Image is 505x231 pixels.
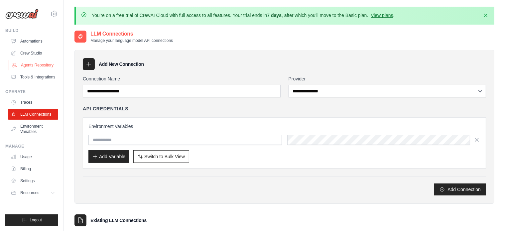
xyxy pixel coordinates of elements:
a: Tools & Integrations [8,72,58,82]
a: View plans [371,13,393,18]
label: Connection Name [83,75,281,82]
a: Traces [8,97,58,108]
button: Add Variable [88,150,129,163]
div: Build [5,28,58,33]
a: Settings [8,175,58,186]
label: Provider [289,75,486,82]
img: Logo [5,9,39,19]
span: Resources [20,190,39,195]
button: Switch to Bulk View [133,150,189,163]
p: You're on a free trial of CrewAI Cloud with full access to all features. Your trial ends in , aft... [92,12,395,19]
a: Billing [8,164,58,174]
strong: 7 days [267,13,282,18]
a: Environment Variables [8,121,58,137]
h3: Environment Variables [88,123,480,130]
button: Logout [5,214,58,226]
div: Operate [5,89,58,94]
div: Manage [5,144,58,149]
h2: LLM Connections [90,30,173,38]
h3: Existing LLM Connections [90,217,147,224]
button: Resources [8,187,58,198]
a: Crew Studio [8,48,58,58]
a: Automations [8,36,58,47]
button: Add Connection [434,183,486,195]
span: Logout [30,217,42,223]
a: LLM Connections [8,109,58,120]
h3: Add New Connection [99,61,144,67]
span: Switch to Bulk View [144,153,185,160]
a: Agents Repository [9,60,59,70]
h4: API Credentials [83,105,128,112]
p: Manage your language model API connections [90,38,173,43]
a: Usage [8,152,58,162]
